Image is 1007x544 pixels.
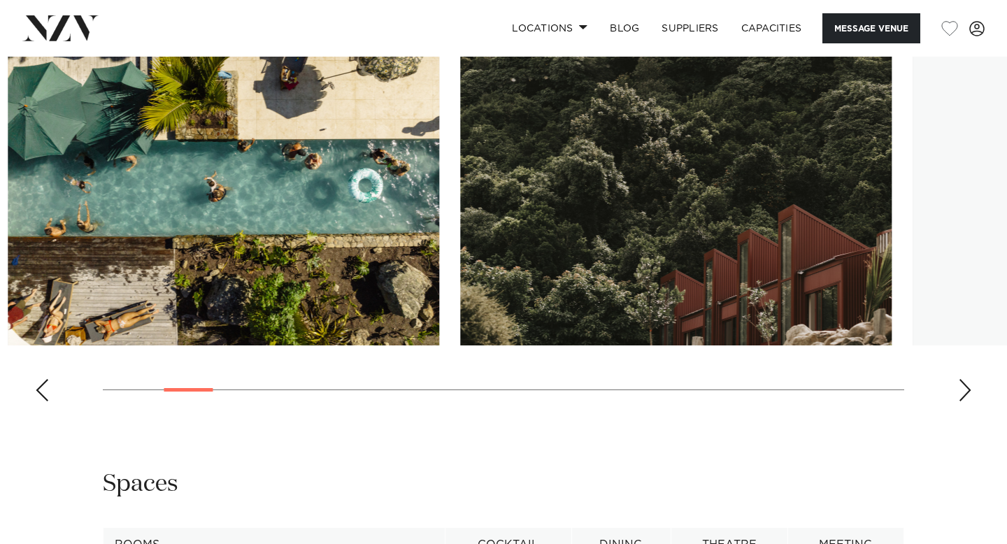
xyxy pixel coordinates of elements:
[8,29,439,345] swiper-slide: 3 / 29
[650,13,729,43] a: SUPPLIERS
[599,13,650,43] a: BLOG
[730,13,813,43] a: Capacities
[460,29,892,345] swiper-slide: 4 / 29
[22,15,99,41] img: nzv-logo.png
[501,13,599,43] a: Locations
[103,468,178,500] h2: Spaces
[822,13,920,43] button: Message Venue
